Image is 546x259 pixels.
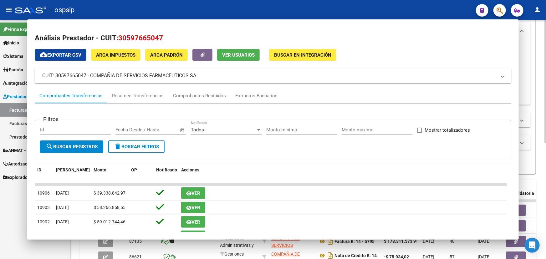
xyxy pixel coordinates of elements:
[37,167,41,172] span: ID
[179,163,507,184] datatable-header-cell: Acciones
[114,143,121,150] mat-icon: delete
[108,140,165,153] button: Borrar Filtros
[179,127,186,134] button: Open calendar
[5,6,13,13] mat-icon: menu
[91,163,129,184] datatable-header-cell: Monto
[3,53,23,60] span: Sistema
[271,235,313,248] div: 30597665047
[450,239,455,244] span: 48
[96,52,135,58] span: ARCA Impuestos
[94,219,125,224] span: $ 59.012.744,46
[525,238,540,253] div: Open Intercom Messenger
[334,239,375,244] strong: Factura B: 14 - 5795
[3,174,53,181] span: Explorador de Archivos
[94,205,125,210] span: $ 58.266.858,55
[37,190,50,196] span: 10906
[191,127,204,133] span: Todos
[115,127,141,133] input: Fecha inicio
[46,144,98,150] span: Buscar Registros
[39,92,103,99] div: Comprobantes Transferencias
[118,34,163,42] span: 30597665047
[37,219,50,224] span: 10902
[3,26,36,33] span: Firma Express
[181,202,205,213] button: Ver
[49,3,74,17] span: - ospsip
[35,163,54,184] datatable-header-cell: ID
[56,190,69,196] span: [DATE]
[94,167,106,172] span: Monto
[37,205,50,210] span: 10903
[181,231,205,242] button: Ver
[274,52,331,58] span: Buscar en Integración
[235,92,278,99] div: Extractos Bancarios
[191,219,200,225] span: Ver
[3,66,23,73] span: Padrón
[384,239,418,244] strong: $ 178.311.573,90
[145,49,188,61] button: ARCA Padrón
[173,92,226,99] div: Comprobantes Recibidos
[269,49,336,61] button: Buscar en Integración
[3,80,61,87] span: Integración (discapacidad)
[56,219,69,224] span: [DATE]
[40,140,103,153] button: Buscar Registros
[425,126,470,134] span: Mostrar totalizadores
[533,6,541,13] mat-icon: person
[3,160,38,167] span: Autorizaciones
[421,239,434,244] span: [DATE]
[326,236,334,246] i: Descargar documento
[181,167,199,172] span: Acciones
[40,51,47,58] mat-icon: cloud_download
[35,33,511,43] h2: Análisis Prestador - CUIT:
[181,187,205,199] button: Ver
[506,184,534,196] span: Doc Respaldatoria
[56,205,69,210] span: [DATE]
[191,190,200,196] span: Ver
[46,143,53,150] mat-icon: search
[146,127,177,133] input: Fecha fin
[3,93,60,100] span: Prestadores / Proveedores
[478,239,491,244] span: [DATE]
[129,163,154,184] datatable-header-cell: OP
[271,236,312,255] span: COMPAÑIA DE SERVICIOS FARMACEUTICOS SA
[220,236,254,255] span: Gestiones Administrativas y Otros
[35,49,86,61] button: Exportar CSV
[503,180,541,207] datatable-header-cell: Doc Respaldatoria
[222,52,255,58] span: Ver Usuarios
[3,147,52,154] span: ANMAT - Trazabilidad
[40,115,62,123] h3: Filtros
[3,39,19,46] span: Inicio
[181,216,205,228] button: Ver
[154,163,179,184] datatable-header-cell: Notificado
[131,167,137,172] span: OP
[112,92,164,99] div: Resumen Transferencias
[150,52,183,58] span: ARCA Padrón
[94,190,125,196] span: $ 39.338.842,97
[56,167,90,172] span: [PERSON_NAME]
[91,49,140,61] button: ARCA Impuestos
[191,205,200,211] span: Ver
[54,163,91,184] datatable-header-cell: Fecha T.
[42,72,496,79] mat-panel-title: CUIT: 30597665047 - COMPAÑIA DE SERVICIOS FARMACEUTICOS SA
[114,144,159,150] span: Borrar Filtros
[40,52,81,58] span: Exportar CSV
[35,68,511,83] mat-expansion-panel-header: CUIT: 30597665047 - COMPAÑIA DE SERVICIOS FARMACEUTICOS SA
[217,49,260,61] button: Ver Usuarios
[156,167,177,172] span: Notificado
[129,239,142,244] span: 87135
